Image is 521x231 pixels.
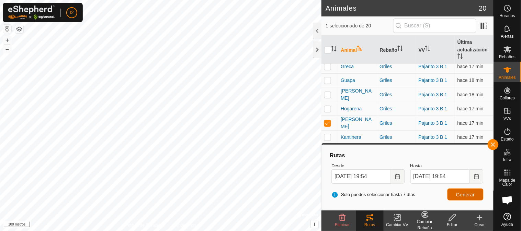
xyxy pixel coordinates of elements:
p-sorticon: Activar para ordenar [397,47,403,52]
font: Greca [341,64,354,69]
font: – [5,45,9,52]
span: 23 de septiembre de 2025, 19:36 [457,106,484,111]
div: Chat abierto [497,190,518,210]
font: Desde [331,163,344,168]
span: 23 de septiembre de 2025, 19:36 [457,120,484,126]
font: Rebaños [499,54,516,59]
a: Pajarito 3 B 1 [419,120,448,126]
font: Hogarena [341,106,362,111]
a: Contáctenos [173,222,196,228]
font: [PERSON_NAME] [341,88,372,101]
font: Kantinera [341,134,361,140]
font: [PERSON_NAME] [341,117,372,129]
input: Buscar (S) [393,19,476,33]
button: Elija fecha [470,169,484,184]
p-sorticon: Activar para ordenar [331,47,337,52]
font: Griles [380,120,393,126]
font: Collares [500,96,515,100]
font: Contáctenos [173,223,196,228]
font: Generar [456,192,475,197]
font: Hasta [410,163,422,168]
button: Generar [448,189,484,200]
font: Solo puedes seleccionar hasta 7 días [341,192,415,197]
font: hace 17 min [457,134,484,140]
font: Griles [380,134,393,140]
font: Crear [475,222,485,227]
font: + [5,36,9,44]
span: 23 de septiembre de 2025, 19:36 [457,134,484,140]
p-sorticon: Activar para ordenar [457,54,463,60]
font: hace 17 min [457,106,484,111]
font: Cambiar Rebaño [417,219,432,230]
p-sorticon: Activar para ordenar [357,47,362,52]
button: Restablecer Mapa [3,25,11,33]
a: Pajarito 3 B 1 [419,106,448,111]
span: 23 de septiembre de 2025, 19:35 [457,92,484,97]
font: Estado [501,137,514,142]
a: Pajarito 3 B 1 [419,134,448,140]
a: Pajarito 3 B 1 [419,77,448,83]
button: + [3,36,11,44]
font: Eliminar [335,222,350,227]
span: 23 de septiembre de 2025, 19:36 [457,64,484,69]
span: 23 de septiembre de 2025, 19:36 [457,77,484,83]
font: hace 17 min [457,64,484,69]
a: Pajarito 3 B 1 [419,64,448,69]
font: 1 seleccionado de 20 [326,23,371,28]
font: hace 18 min [457,92,484,97]
font: Horarios [500,13,515,18]
font: Griles [380,106,393,111]
img: Logotipo de Gallagher [8,5,55,20]
font: Alertas [501,34,514,39]
font: Griles [380,92,393,97]
a: Política de Privacidad [125,222,165,228]
button: – [3,45,11,53]
font: Infra [503,157,511,162]
font: Griles [380,77,393,83]
font: Ayuda [502,222,513,227]
a: Ayuda [494,210,521,229]
font: Griles [380,64,393,69]
button: i [311,220,318,228]
a: Pajarito 3 B 1 [419,92,448,97]
font: Editar [447,222,457,227]
font: Animal [341,47,357,53]
font: Rebaño [380,47,397,53]
font: hace 17 min [457,120,484,126]
font: Mapa de Calor [499,178,516,187]
button: Elija fecha [391,169,405,184]
font: VVs [503,116,511,121]
font: Última actualización [457,39,488,52]
font: VV [419,47,425,53]
font: Cambiar VV [386,222,409,227]
font: 20 [479,4,487,12]
font: I2 [70,10,74,15]
p-sorticon: Activar para ordenar [425,47,430,52]
font: Rutas [364,222,375,227]
font: hace 18 min [457,77,484,83]
font: i [314,221,315,227]
font: Animales [499,75,516,80]
font: Rutas [330,153,345,158]
font: Animales [326,4,357,12]
button: Capas del Mapa [15,25,23,33]
font: Guapa [341,77,355,83]
font: Política de Privacidad [125,223,165,228]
